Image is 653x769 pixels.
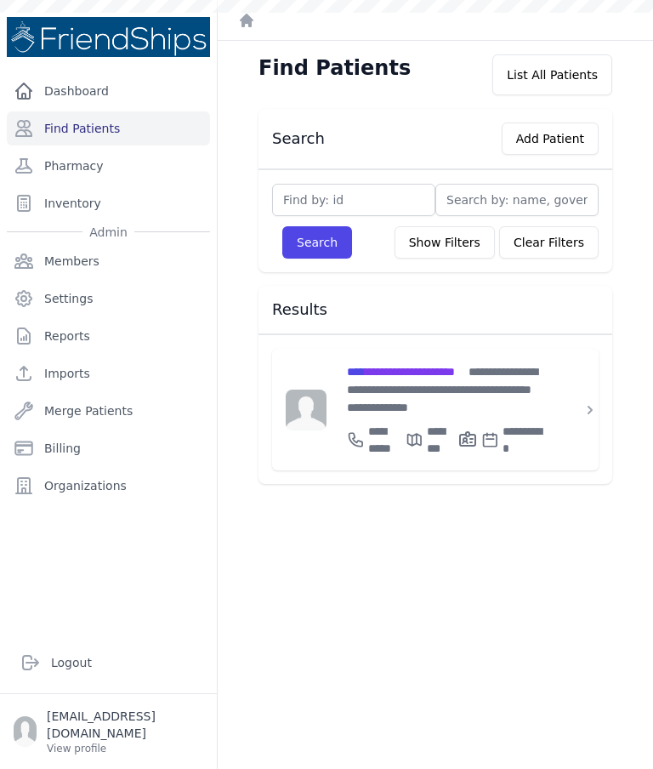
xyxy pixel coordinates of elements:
a: Organizations [7,469,210,503]
a: Pharmacy [7,149,210,183]
button: Add Patient [502,122,599,155]
a: Members [7,244,210,278]
a: Reports [7,319,210,353]
a: Imports [7,356,210,390]
a: Merge Patients [7,394,210,428]
p: View profile [47,742,203,755]
img: person-242608b1a05df3501eefc295dc1bc67a.jpg [286,390,326,430]
button: Search [282,226,352,259]
div: List All Patients [492,54,612,95]
h1: Find Patients [258,54,411,82]
a: Settings [7,282,210,316]
img: Medical Missions EMR [7,17,210,57]
a: Billing [7,431,210,465]
span: Admin [82,224,134,241]
a: Find Patients [7,111,210,145]
input: Find by: id [272,184,435,216]
h3: Search [272,128,325,149]
h3: Results [272,299,599,320]
button: Clear Filters [499,226,599,259]
button: Show Filters [395,226,495,259]
a: Logout [14,646,203,680]
a: Inventory [7,186,210,220]
a: [EMAIL_ADDRESS][DOMAIN_NAME] View profile [14,708,203,755]
a: Dashboard [7,74,210,108]
p: [EMAIL_ADDRESS][DOMAIN_NAME] [47,708,203,742]
input: Search by: name, government id or phone [435,184,599,216]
